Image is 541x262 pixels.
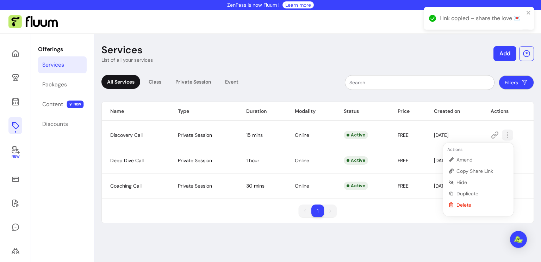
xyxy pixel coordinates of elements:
div: Discounts [42,120,68,128]
span: Delete [456,201,508,208]
a: Clients [8,243,22,260]
span: Online [295,183,309,189]
a: Packages [38,76,87,93]
span: 1 hour [246,157,259,164]
a: Content [38,96,87,113]
a: My Page [8,69,22,86]
a: Learn more [285,1,311,8]
span: Online [295,157,309,164]
a: My Messages [8,219,22,236]
span: FREE [398,183,409,189]
button: Add [493,46,516,61]
span: Actions [446,147,462,152]
img: Fluum Logo [8,15,58,29]
div: Event [219,75,244,89]
span: FREE [398,132,409,138]
a: Home [8,45,22,62]
span: Deep Dive Call [110,157,144,164]
th: Modality [286,102,335,121]
a: My Co-Founder [8,141,22,164]
span: Private Session [178,157,212,164]
div: Active [344,182,368,190]
button: Filters [499,75,534,90]
th: Actions [482,102,534,121]
p: Offerings [38,45,87,54]
span: Duplicate [456,190,508,197]
span: [DATE] [434,132,448,138]
div: Services [42,61,64,69]
th: Type [169,102,238,121]
div: Content [42,100,63,109]
div: Link copied – share the love 💌 [440,14,524,23]
li: pagination item 1 active [311,205,324,217]
a: Calendar [8,93,22,110]
th: Duration [238,102,286,121]
nav: pagination navigation [295,201,340,221]
th: Status [335,102,390,121]
div: Active [344,156,368,165]
span: 30 mins [246,183,265,189]
a: Services [38,56,87,73]
th: Created on [425,102,482,121]
th: Name [102,102,169,121]
div: All Services [101,75,140,89]
span: FREE [398,157,409,164]
p: Services [101,44,143,56]
div: Class [143,75,167,89]
span: Hide [456,179,508,186]
a: Offerings [8,117,22,134]
span: 15 mins [246,132,263,138]
p: List of all your services [101,56,153,63]
a: Sales [8,171,22,188]
span: Private Session [178,132,212,138]
span: New [11,154,19,159]
span: [DATE] [434,183,448,189]
span: Amend [456,156,508,163]
div: Packages [42,80,67,89]
span: Copy Share Link [456,167,508,175]
div: Open Intercom Messenger [510,231,527,248]
input: Search [349,79,490,86]
a: Waivers [8,195,22,212]
span: Discovery Call [110,132,143,138]
span: NEW [67,100,84,108]
button: close [526,10,531,16]
span: Coaching Call [110,183,142,189]
th: Price [389,102,425,121]
span: [DATE] [434,157,448,164]
span: Online [295,132,309,138]
span: Private Session [178,183,212,189]
p: ZenPass is now Fluum ! [227,1,280,8]
div: Private Session [170,75,217,89]
a: Discounts [38,116,87,133]
div: Active [344,131,368,139]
